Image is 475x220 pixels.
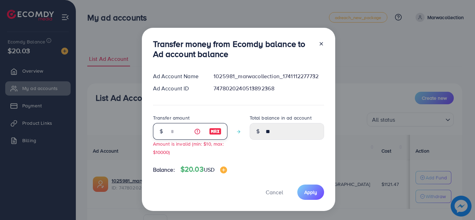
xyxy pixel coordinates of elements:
span: Balance: [153,166,175,174]
img: image [220,166,227,173]
h4: $20.03 [180,165,227,174]
label: Total balance in ad account [250,114,312,121]
div: 1025981_marwacollection_1741112277732 [208,72,329,80]
img: image [209,127,222,136]
small: Amount is invalid (min: $10, max: $10000) [153,140,224,155]
div: Ad Account Name [147,72,208,80]
h3: Transfer money from Ecomdy balance to Ad account balance [153,39,313,59]
span: Apply [304,189,317,196]
button: Cancel [257,185,292,199]
button: Apply [297,185,324,199]
div: 7478020240513892368 [208,84,329,92]
span: USD [204,166,215,173]
label: Transfer amount [153,114,190,121]
span: Cancel [266,188,283,196]
div: Ad Account ID [147,84,208,92]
